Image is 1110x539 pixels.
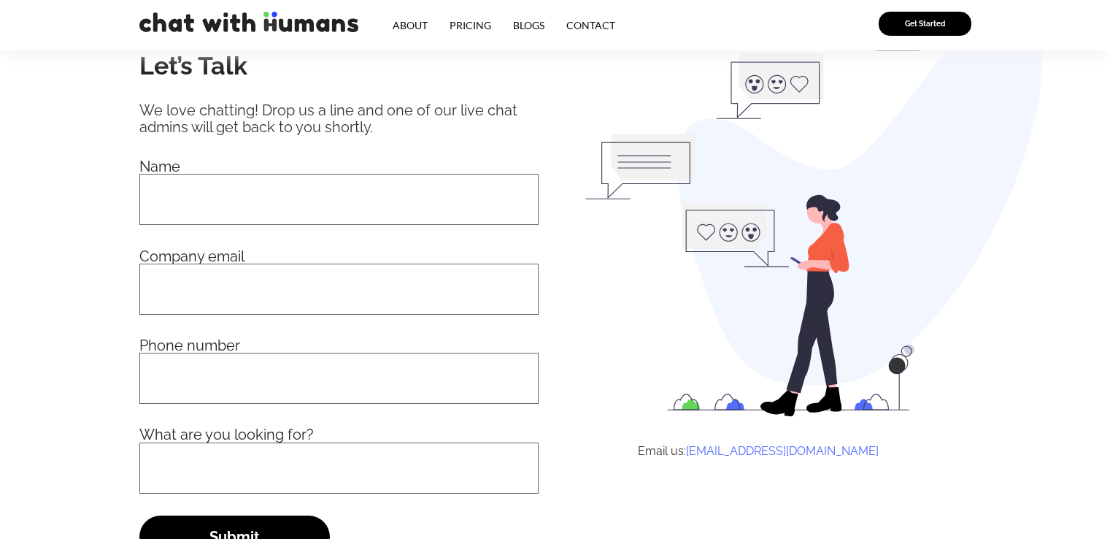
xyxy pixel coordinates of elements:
a: Contact [555,12,626,39]
h1: Let’s Talk [139,51,539,80]
label: What are you looking for? [139,427,314,442]
label: Name [139,159,180,174]
a: Pricing [439,12,502,39]
label: Phone number [139,338,240,353]
a: Blogs [502,12,555,39]
a: Get Started [879,12,971,36]
a: About [382,12,439,39]
div: Email us: [546,442,971,460]
button: Live Chat [1052,481,1110,539]
img: chat with humans [139,12,358,32]
label: Company email [139,249,244,264]
a: [EMAIL_ADDRESS][DOMAIN_NAME] [686,444,879,458]
div: We love chatting! Drop us a line and one of our live chat admins will get back to you shortly. [139,102,539,136]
